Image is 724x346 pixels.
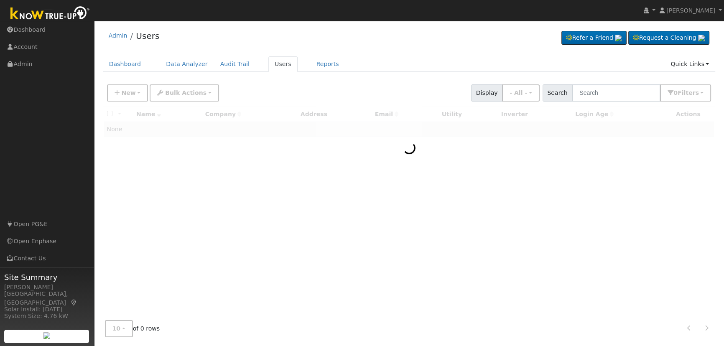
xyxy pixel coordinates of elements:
a: Data Analyzer [160,56,214,72]
span: Site Summary [4,272,89,283]
a: Users [136,31,159,41]
a: Quick Links [664,56,715,72]
button: 10 [105,320,133,337]
a: Admin [109,32,127,39]
span: Filter [678,89,699,96]
input: Search [572,84,660,102]
span: of 0 rows [105,320,160,337]
a: Users [268,56,298,72]
img: retrieve [615,35,622,41]
div: Solar Install: [DATE] [4,305,89,314]
div: [GEOGRAPHIC_DATA], [GEOGRAPHIC_DATA] [4,290,89,307]
span: Bulk Actions [165,89,206,96]
div: System Size: 4.76 kW [4,312,89,321]
img: Know True-Up [6,5,94,23]
a: Dashboard [103,56,148,72]
a: Audit Trail [214,56,256,72]
span: Search [543,84,572,102]
button: Bulk Actions [150,84,219,102]
span: New [121,89,135,96]
img: retrieve [698,35,705,41]
button: New [107,84,148,102]
span: s [695,89,699,96]
span: Display [471,84,502,102]
span: [PERSON_NAME] [666,7,715,14]
button: - All - [502,84,540,102]
span: 10 [112,325,121,332]
a: Map [70,299,78,306]
a: Reports [310,56,345,72]
img: retrieve [43,332,50,339]
a: Refer a Friend [561,31,627,45]
div: [PERSON_NAME] [4,283,89,292]
a: Request a Cleaning [628,31,709,45]
button: 0Filters [660,84,711,102]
